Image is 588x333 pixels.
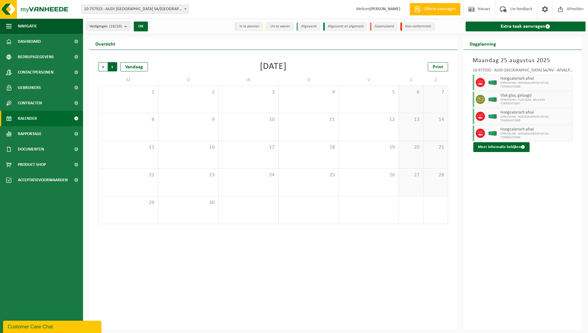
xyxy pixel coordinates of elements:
[422,6,457,12] span: Offerte aanvragen
[235,22,263,31] li: In te plannen
[500,98,571,102] span: OPRUIMING : VLAK GLAS, GELAAGD
[161,116,215,123] span: 9
[3,319,103,333] iframe: chat widget
[18,18,37,34] span: Navigatie
[488,97,497,102] img: HK-XC-40-GN-00
[18,157,46,172] span: Product Shop
[488,131,497,136] img: HK-XC-40-GN-00
[282,144,335,151] span: 18
[279,74,339,86] td: D
[463,38,502,50] h2: Dagplanning
[81,5,189,14] span: 10-757923 - AUDI BRUSSELS SA/NV - VORST
[500,119,571,122] span: T250002472089
[18,95,42,111] span: Contracten
[89,22,122,31] span: Vestigingen
[108,62,117,71] span: Volgende
[500,110,571,115] span: Hoogcalorisch afval
[296,22,320,31] li: Afgewerkt
[500,132,571,136] span: OPRUIMING : HOOGCALORISCH AFVAL
[488,80,497,85] img: HK-XC-40-GN-00
[102,89,155,96] span: 1
[98,62,108,71] span: Vorige
[402,144,420,151] span: 20
[473,142,530,152] button: Meer informatie bekijken
[410,3,460,15] a: Offerte aanvragen
[342,172,395,179] span: 26
[466,22,586,31] a: Extra taak aanvragen
[428,62,448,71] a: Print
[18,49,54,65] span: Bedrijfsgegevens
[500,136,571,139] span: T250002472090
[86,22,130,31] button: Vestigingen(10/10)
[400,22,435,31] li: Non-conformiteit
[158,74,218,86] td: D
[370,22,397,31] li: Geannuleerd
[427,116,445,123] span: 14
[433,65,443,70] span: Print
[342,144,395,151] span: 19
[161,144,215,151] span: 16
[323,22,367,31] li: Afgewerkt en afgemeld
[473,68,573,74] div: 10-977035 - AUDI [GEOGRAPHIC_DATA] SA/NV - AFVALPARK AP – OPRUIMING EOP - VORST
[500,115,571,119] span: OPRUIMING : HOOGCALORISCH AFVAL
[102,172,155,179] span: 22
[18,80,41,95] span: Gebruikers
[81,5,189,14] span: 10-757923 - AUDI BRUSSELS SA/NV - VORST
[134,22,148,31] button: OK
[89,38,121,50] h2: Overzicht
[488,114,497,119] img: HK-XC-40-GN-00
[342,89,395,96] span: 5
[500,76,571,81] span: Hoogcalorisch afval
[402,89,420,96] span: 6
[500,102,571,106] span: T250002472087
[342,116,395,123] span: 12
[120,62,148,71] div: Vandaag
[18,126,42,142] span: Rapportage
[427,89,445,96] span: 7
[222,144,275,151] span: 17
[402,172,420,179] span: 27
[18,34,41,49] span: Dashboard
[161,89,215,96] span: 2
[370,7,400,11] strong: [PERSON_NAME]
[161,199,215,206] span: 30
[399,74,423,86] td: Z
[500,85,571,89] span: T250002472088
[282,172,335,179] span: 25
[427,144,445,151] span: 21
[402,116,420,123] span: 13
[102,199,155,206] span: 29
[427,172,445,179] span: 28
[18,142,44,157] span: Documenten
[18,65,54,80] span: Contactpersonen
[260,62,287,71] div: [DATE]
[500,93,571,98] span: Vlak glas, gelaagd
[98,74,158,86] td: M
[222,116,275,123] span: 10
[500,81,571,85] span: OPRUIMING : HOOGCALORISCH AFVAL
[423,74,448,86] td: Z
[266,22,293,31] li: Uit te voeren
[222,172,275,179] span: 24
[18,111,37,126] span: Kalender
[473,56,573,65] h3: Maandag 25 augustus 2025
[219,74,279,86] td: W
[109,24,122,28] count: (10/10)
[102,116,155,123] span: 8
[102,144,155,151] span: 15
[18,172,68,188] span: Acceptatievoorwaarden
[339,74,399,86] td: V
[500,127,571,132] span: Hoogcalorisch afval
[222,89,275,96] span: 3
[161,172,215,179] span: 23
[282,116,335,123] span: 11
[282,89,335,96] span: 4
